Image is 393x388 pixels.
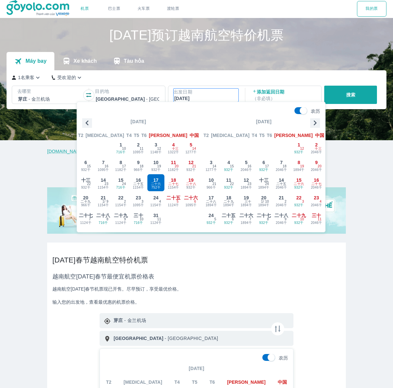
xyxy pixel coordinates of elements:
[252,96,257,101] font: （
[245,160,248,165] font: 5
[213,182,216,186] font: 21
[290,174,308,192] button: 15932千二十六
[81,177,90,183] font: 十三
[136,195,141,200] font: 23
[315,142,318,147] font: 2
[279,177,284,183] font: 14
[279,355,288,361] font: 农历
[272,192,290,209] button: 212046千2
[116,186,125,189] font: 716千
[87,182,91,186] font: 22
[314,195,319,200] font: 23
[87,164,91,168] font: 15
[241,186,252,189] font: 1894千
[186,182,196,186] font: 二十八
[357,1,386,17] div: 选择交通方式
[272,209,290,227] button: 二十八2046千9
[149,133,187,138] font: [PERSON_NAME]
[124,217,126,221] font: 9
[259,133,265,138] font: T5
[140,147,143,150] font: 11
[190,142,192,147] font: 5
[112,209,130,227] button: 二十九1124千9
[130,139,147,156] button: 21095千11
[237,156,255,174] button: 52046千16
[165,192,182,209] button: 二十五1124千5
[147,192,165,209] button: 241154千4
[147,209,165,227] button: 311124千11
[203,133,209,138] font: T2
[182,156,200,174] button: 12932千21
[311,150,322,154] font: 2046千
[259,221,268,225] font: 932千
[57,75,76,80] font: 受欢迎的
[224,221,233,225] font: 932千
[70,1,188,17] div: 选择交通方式
[230,182,234,186] font: 22
[112,139,130,156] button: 1716千10
[124,200,126,203] font: 2
[308,139,325,156] button: 22046千十三
[272,156,290,174] button: 72046千18
[153,213,159,218] font: 31
[311,221,322,225] font: 2046千
[26,58,47,64] p: Máy bay
[324,86,377,104] button: 搜索
[202,209,220,227] button: 24932千5
[177,200,179,203] font: 5
[122,182,126,186] font: 24
[155,142,157,147] font: 3
[207,221,216,225] font: 932千
[315,133,324,138] font: 中国
[81,168,90,172] font: 932千
[290,192,308,209] button: 22932千3
[294,186,304,189] font: 932千
[182,174,200,192] button: 19932千二十八
[141,133,147,138] font: T6
[271,96,275,101] font: ）
[84,160,87,165] font: 6
[311,168,322,172] font: 2046千
[294,182,304,186] font: 二十六
[133,186,144,189] font: 1154千
[81,200,91,203] font: 二十九
[133,182,143,186] font: 二十五
[130,156,147,174] button: 9966千18
[108,6,120,11] a: 巴士票
[52,74,83,81] button: 受欢迎的
[230,164,234,168] font: 15
[104,164,108,168] font: 16
[85,133,124,138] font: [MEDICAL_DATA]
[224,186,233,189] font: 932千
[138,6,150,11] font: 火车票
[290,139,308,156] button: 1932千12
[80,221,91,225] font: 1124千
[283,164,287,168] font: 18
[159,200,161,203] font: 4
[7,52,152,70] div: 交通标签
[241,203,252,207] font: 1894千
[137,160,140,165] font: 9
[165,139,182,156] button: 41322千十三
[206,168,217,172] font: 1277千
[185,203,196,207] font: 1095千
[118,195,123,200] font: 22
[302,200,304,203] font: 3
[312,213,321,218] font: 三十
[276,203,287,207] font: 2046千
[255,192,273,209] button: 201894千1/ 10
[257,89,285,94] font: 添加返回日期
[265,182,269,186] font: 24
[114,213,128,218] font: 二十九
[52,286,181,292] font: 越南航空[DATE]春节机票现已开售。尽早预订，享受最优价格。
[276,186,287,189] font: 2046千
[95,174,112,192] button: 141154千23
[258,203,269,207] font: 1894千
[18,75,34,80] font: 1名乘客
[150,203,161,207] font: 1154千
[77,192,95,209] button: 20966千二十九
[186,168,196,172] font: 932千
[239,213,253,218] font: 二十六
[314,177,319,183] font: 16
